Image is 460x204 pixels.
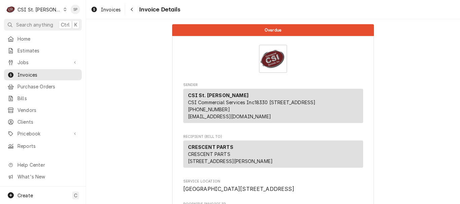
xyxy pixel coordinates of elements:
[126,4,137,15] button: Navigate back
[17,118,78,125] span: Clients
[88,4,123,15] a: Invoices
[17,193,33,198] span: Create
[183,89,363,123] div: Sender
[183,89,363,126] div: Sender
[17,130,68,137] span: Pricebook
[265,28,281,32] span: Overdue
[183,82,363,88] span: Sender
[4,45,82,56] a: Estimates
[183,186,294,192] span: [GEOGRAPHIC_DATA][STREET_ADDRESS]
[183,185,363,193] span: Service Location
[4,57,82,68] a: Go to Jobs
[188,151,273,164] span: CRESCENT PARTS [STREET_ADDRESS][PERSON_NAME]
[17,6,61,13] div: CSI St. [PERSON_NAME]
[101,6,121,13] span: Invoices
[61,21,70,28] span: Ctrl
[17,107,78,114] span: Vendors
[172,24,374,36] div: Status
[188,144,233,150] strong: CRESCENT PARTS
[4,33,82,44] a: Home
[259,45,287,73] img: Logo
[188,107,230,112] a: [PHONE_NUMBER]
[4,116,82,127] a: Clients
[4,81,82,92] a: Purchase Orders
[188,99,316,105] span: CSI Commercial Services Inc18330 [STREET_ADDRESS]
[16,21,53,28] span: Search anything
[74,21,77,28] span: K
[17,71,78,78] span: Invoices
[183,179,363,184] span: Service Location
[6,5,15,14] div: CSI St. Louis's Avatar
[4,128,82,139] a: Go to Pricebook
[188,114,271,119] a: [EMAIL_ADDRESS][DOMAIN_NAME]
[17,47,78,54] span: Estimates
[71,5,80,14] div: SP
[74,192,77,199] span: C
[183,82,363,126] div: Invoice Sender
[4,159,82,170] a: Go to Help Center
[4,69,82,80] a: Invoices
[4,171,82,182] a: Go to What's New
[17,95,78,102] span: Bills
[17,35,78,42] span: Home
[4,93,82,104] a: Bills
[183,140,363,168] div: Recipient (Bill To)
[137,5,180,14] span: Invoice Details
[183,140,363,170] div: Recipient (Bill To)
[4,105,82,116] a: Vendors
[71,5,80,14] div: Shelley Politte's Avatar
[188,92,248,98] strong: CSI St. [PERSON_NAME]
[4,19,82,31] button: Search anythingCtrlK
[17,142,78,150] span: Reports
[17,59,68,66] span: Jobs
[6,5,15,14] div: C
[183,134,363,139] span: Recipient (Bill To)
[4,140,82,152] a: Reports
[183,134,363,171] div: Invoice Recipient
[183,179,363,193] div: Service Location
[17,173,78,180] span: What's New
[17,83,78,90] span: Purchase Orders
[17,161,78,168] span: Help Center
